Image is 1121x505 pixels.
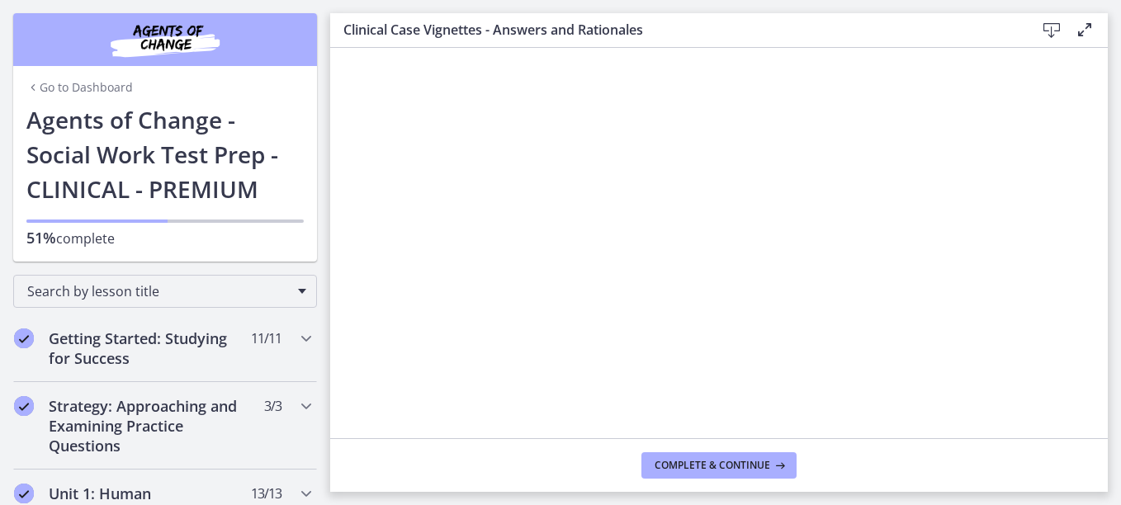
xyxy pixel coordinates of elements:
[27,282,290,300] span: Search by lesson title
[251,484,281,503] span: 13 / 13
[14,328,34,348] i: Completed
[26,79,133,96] a: Go to Dashboard
[655,459,770,472] span: Complete & continue
[66,20,264,59] img: Agents of Change
[26,228,56,248] span: 51%
[343,20,1009,40] h3: Clinical Case Vignettes - Answers and Rationales
[641,452,797,479] button: Complete & continue
[26,228,304,248] p: complete
[49,396,250,455] h2: Strategy: Approaching and Examining Practice Questions
[251,328,281,348] span: 11 / 11
[14,484,34,503] i: Completed
[264,396,281,416] span: 3 / 3
[26,102,304,206] h1: Agents of Change - Social Work Test Prep - CLINICAL - PREMIUM
[13,275,317,308] div: Search by lesson title
[14,396,34,416] i: Completed
[49,328,250,368] h2: Getting Started: Studying for Success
